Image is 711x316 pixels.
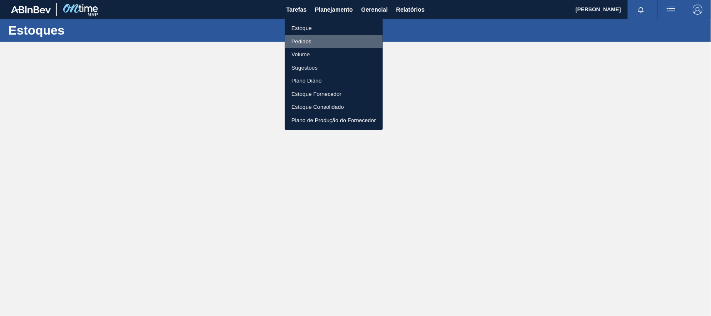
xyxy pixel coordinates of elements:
a: Volume [285,48,383,61]
a: Sugestões [285,61,383,75]
a: Plano Diário [285,74,383,88]
a: Plano de Produção do Fornecedor [285,114,383,127]
a: Estoque Fornecedor [285,88,383,101]
a: Pedidos [285,35,383,48]
a: Estoque Consolidado [285,100,383,114]
a: Estoque [285,22,383,35]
